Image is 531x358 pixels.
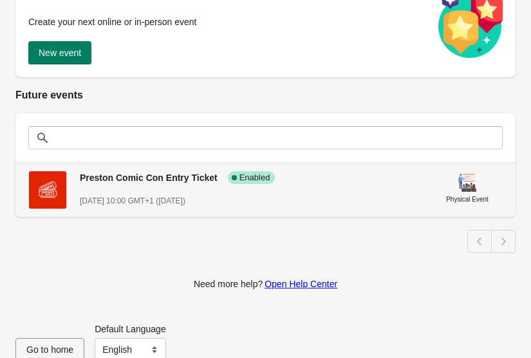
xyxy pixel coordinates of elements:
button: New event [28,41,91,64]
h2: Future events [15,88,516,103]
img: Preston Comic Con Entry Ticket [29,171,66,209]
p: Create your next online or in-person event [28,15,425,28]
a: Go to home [15,344,84,355]
span: New event [39,48,81,58]
nav: Pagination [467,230,516,253]
a: Open Help Center [265,279,337,289]
span: Enabled [239,173,270,183]
span: Go to home [26,344,73,355]
span: Preston Comic Con Entry Ticket [80,173,218,183]
span: Need more help? [194,279,263,289]
div: Physical Event [446,193,489,206]
img: physical-event-845dc57dcf8a37f45bd70f14adde54f6.png [457,173,478,193]
label: Default Language [95,323,166,335]
span: [DATE] 10:00 GMT+1 ([DATE]) [80,196,185,205]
